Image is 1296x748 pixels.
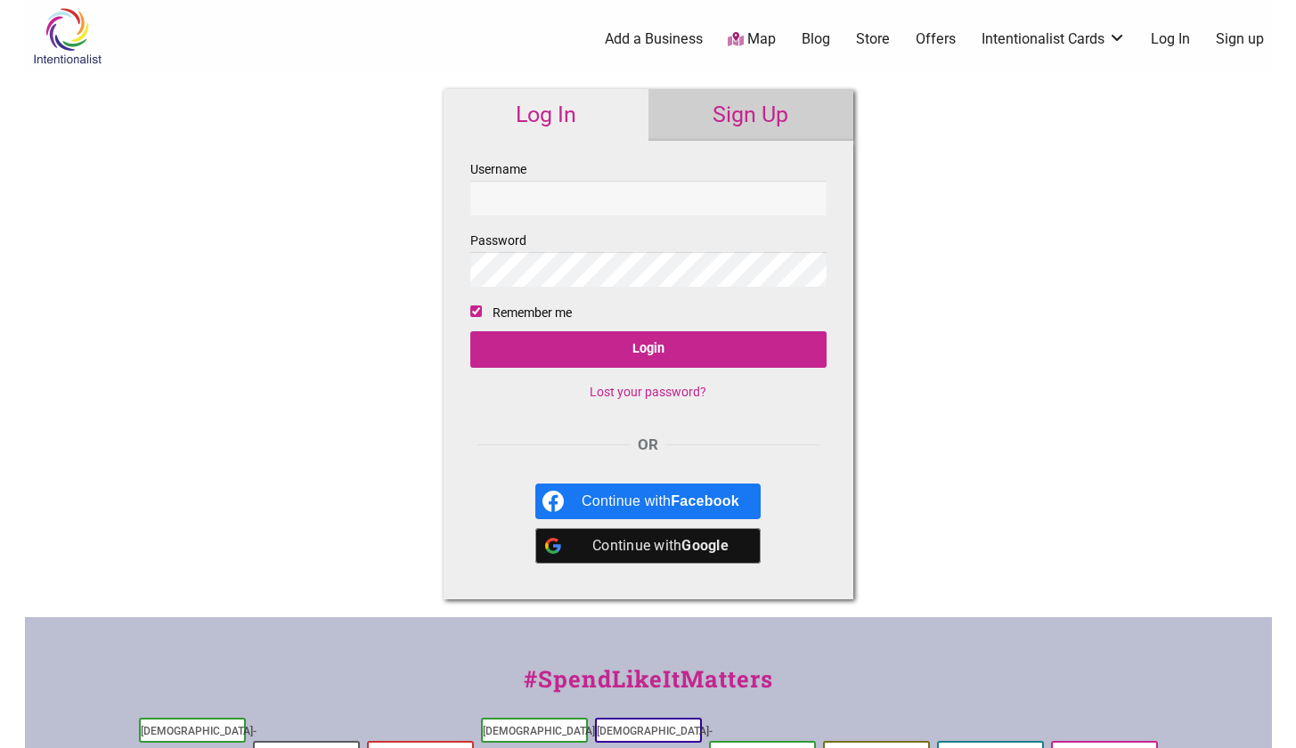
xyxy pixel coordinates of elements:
[535,484,761,519] a: Continue with <b>Facebook</b>
[681,537,729,554] b: Google
[916,29,956,49] a: Offers
[728,29,776,50] a: Map
[493,302,572,324] label: Remember me
[605,29,703,49] a: Add a Business
[535,528,761,564] a: Continue with <b>Google</b>
[1151,29,1190,49] a: Log In
[582,484,739,519] div: Continue with
[470,181,827,215] input: Username
[982,29,1126,49] a: Intentionalist Cards
[470,230,827,287] label: Password
[470,434,827,457] div: OR
[648,89,853,141] a: Sign Up
[802,29,830,49] a: Blog
[25,7,110,65] img: Intentionalist
[25,662,1272,714] div: #SpendLikeItMatters
[470,252,827,287] input: Password
[470,331,827,368] input: Login
[470,159,827,215] label: Username
[856,29,890,49] a: Store
[590,385,706,399] a: Lost your password?
[444,89,648,141] a: Log In
[582,528,739,564] div: Continue with
[671,493,739,508] b: Facebook
[1216,29,1264,49] a: Sign up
